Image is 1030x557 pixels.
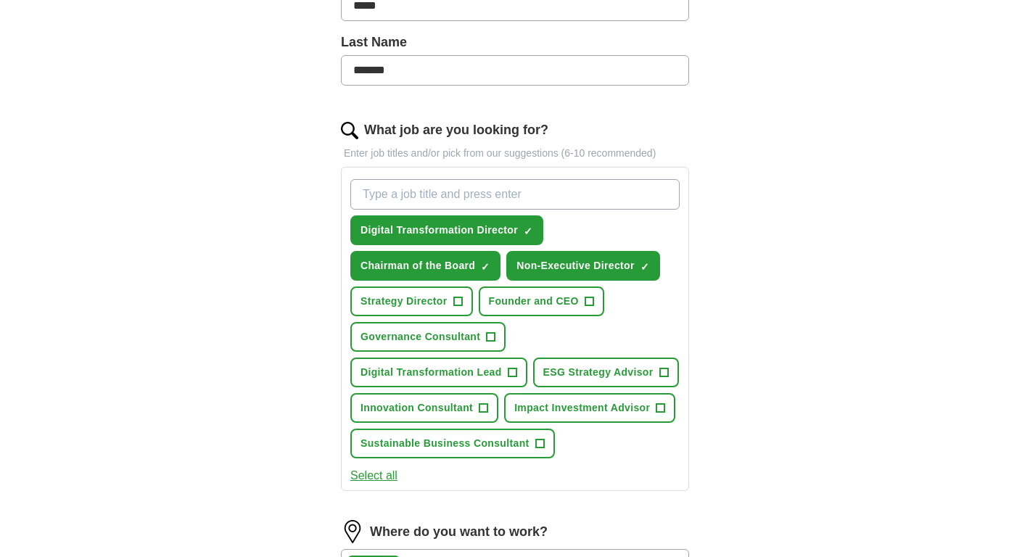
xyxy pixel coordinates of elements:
button: Impact Investment Advisor [504,393,675,423]
span: Strategy Director [360,294,448,309]
img: location.png [341,520,364,543]
span: ESG Strategy Advisor [543,365,654,380]
span: Digital Transformation Lead [360,365,502,380]
span: ✓ [640,261,649,273]
span: Chairman of the Board [360,258,475,273]
span: Sustainable Business Consultant [360,436,530,451]
span: Non-Executive Director [516,258,635,273]
button: Chairman of the Board✓ [350,251,500,281]
button: Founder and CEO [479,286,604,316]
span: Founder and CEO [489,294,579,309]
label: Where do you want to work? [370,522,548,542]
button: Non-Executive Director✓ [506,251,660,281]
button: Strategy Director [350,286,473,316]
button: ESG Strategy Advisor [533,358,679,387]
span: Governance Consultant [360,329,480,344]
button: Governance Consultant [350,322,506,352]
span: Impact Investment Advisor [514,400,650,416]
button: Digital Transformation Director✓ [350,215,543,245]
img: search.png [341,122,358,139]
span: ✓ [481,261,490,273]
button: Sustainable Business Consultant [350,429,555,458]
input: Type a job title and press enter [350,179,680,210]
button: Digital Transformation Lead [350,358,527,387]
button: Select all [350,467,397,484]
span: ✓ [524,226,532,237]
p: Enter job titles and/or pick from our suggestions (6-10 recommended) [341,146,689,161]
label: Last Name [341,33,689,52]
button: Innovation Consultant [350,393,498,423]
span: Innovation Consultant [360,400,473,416]
span: Digital Transformation Director [360,223,518,238]
label: What job are you looking for? [364,120,548,140]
